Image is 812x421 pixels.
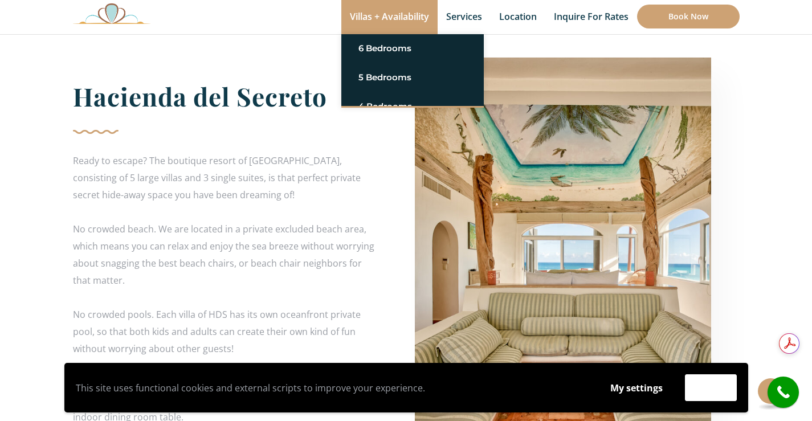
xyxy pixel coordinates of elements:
[768,377,799,408] a: call
[76,379,588,397] p: This site uses functional cookies and external scripts to improve your experience.
[637,5,740,28] a: Book Now
[73,80,375,134] h2: Hacienda del Secreto
[73,3,150,24] img: Awesome Logo
[358,38,467,59] a: 6 Bedrooms
[685,374,737,401] button: Accept
[770,379,796,405] i: call
[358,96,467,117] a: 4 Bedrooms
[599,375,674,401] button: My settings
[358,67,467,88] a: 5 Bedrooms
